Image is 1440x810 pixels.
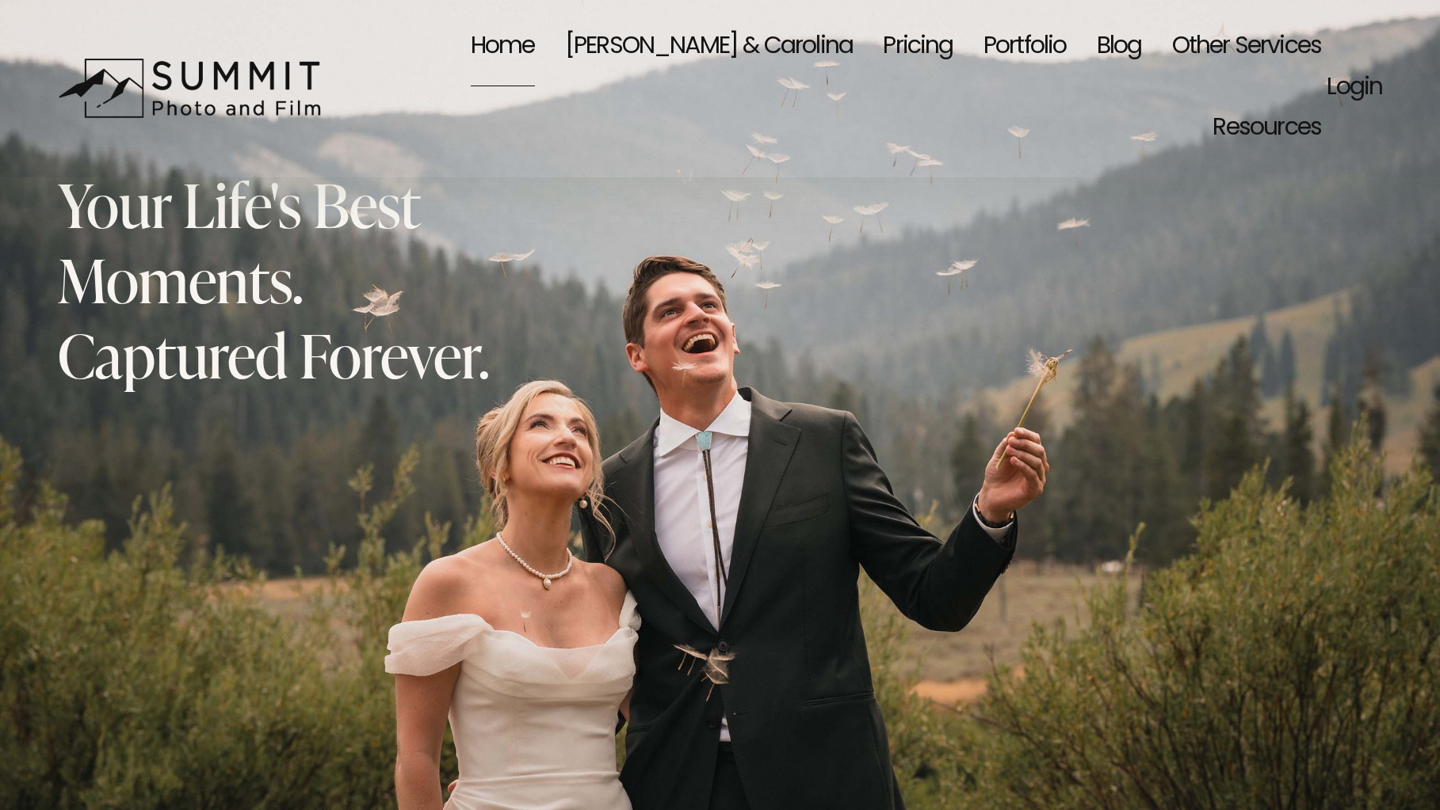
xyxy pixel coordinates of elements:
[565,7,853,89] a: [PERSON_NAME] & Carolina
[1097,7,1142,89] a: Blog
[58,166,549,391] h2: Your Life's Best Moments. Captured Forever.
[1172,10,1322,86] span: Other Services
[1172,7,1322,89] a: folder dropdown
[1213,91,1321,168] span: Resources
[1327,51,1382,127] a: Login
[471,7,535,89] a: Home
[984,7,1067,89] a: Portfolio
[883,7,953,89] a: Pricing
[1213,89,1321,170] a: folder dropdown
[58,58,331,119] img: Summit Photo and Film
